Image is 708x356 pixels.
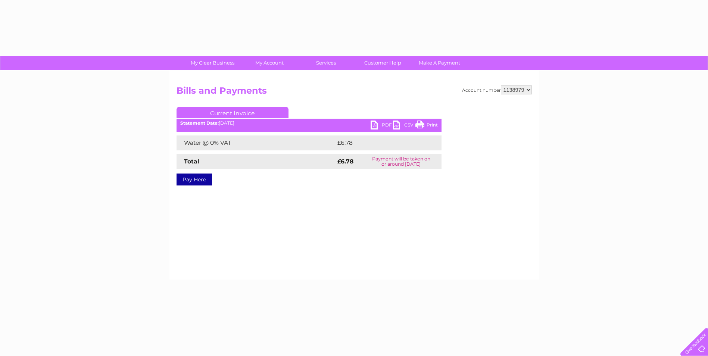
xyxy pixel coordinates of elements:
a: Current Invoice [177,107,288,118]
div: Account number [462,85,532,94]
a: PDF [371,121,393,131]
b: Statement Date: [180,120,219,126]
td: £6.78 [336,135,424,150]
a: Print [415,121,438,131]
h2: Bills and Payments [177,85,532,100]
strong: Total [184,158,199,165]
a: Make A Payment [409,56,470,70]
a: Pay Here [177,174,212,185]
a: Customer Help [352,56,414,70]
div: [DATE] [177,121,442,126]
strong: £6.78 [337,158,353,165]
a: My Account [238,56,300,70]
td: Payment will be taken on or around [DATE] [361,154,441,169]
a: My Clear Business [182,56,243,70]
a: CSV [393,121,415,131]
a: Services [295,56,357,70]
td: Water @ 0% VAT [177,135,336,150]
